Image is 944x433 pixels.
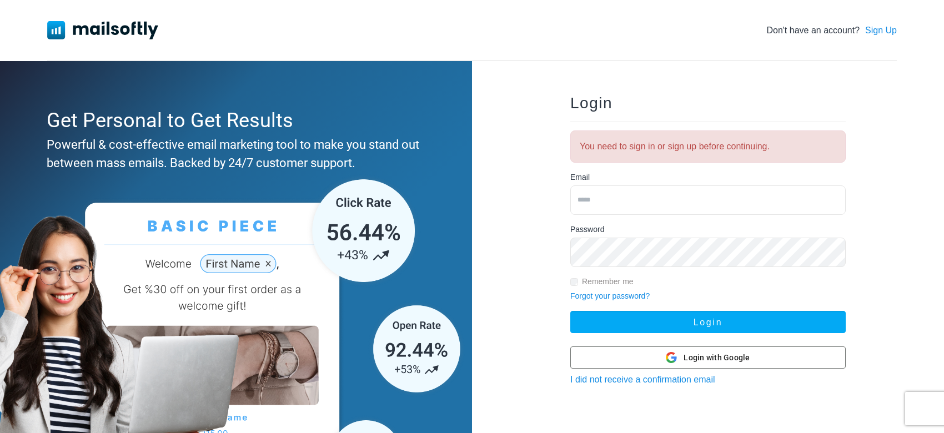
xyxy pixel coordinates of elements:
label: Email [570,172,590,183]
span: Login [570,94,612,112]
label: Password [570,224,604,235]
button: Login [570,311,846,333]
span: Login with Google [684,352,750,364]
div: You need to sign in or sign up before continuing. [570,130,846,163]
div: Get Personal to Get Results [47,105,420,135]
div: Don't have an account? [766,24,897,37]
a: I did not receive a confirmation email [570,375,715,384]
a: Forgot your password? [570,291,650,300]
label: Remember me [582,276,634,288]
button: Login with Google [570,346,846,369]
div: Powerful & cost-effective email marketing tool to make you stand out between mass emails. Backed ... [47,135,420,172]
img: Mailsoftly [47,21,158,39]
a: Sign Up [865,24,897,37]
